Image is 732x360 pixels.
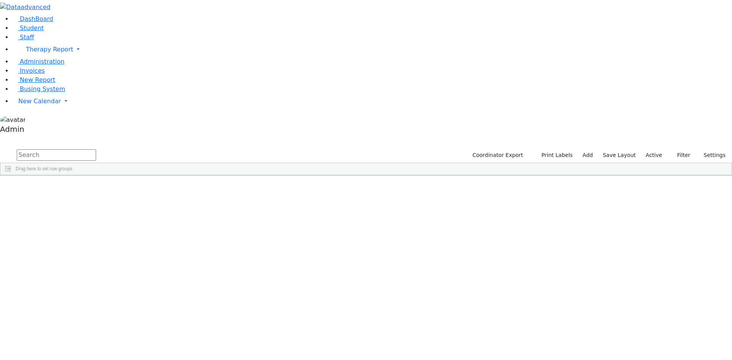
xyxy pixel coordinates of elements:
a: Busing System [12,85,65,93]
button: Save Layout [599,149,639,161]
label: Active [642,149,666,161]
a: Add [579,149,596,161]
a: New Calendar [12,94,732,109]
a: Staff [12,34,34,41]
span: New Calendar [18,98,61,105]
button: Print Labels [533,149,576,161]
span: Administration [20,58,64,65]
a: DashBoard [12,15,53,22]
span: Student [20,24,44,32]
a: Therapy Report [12,42,732,57]
span: Staff [20,34,34,41]
span: Therapy Report [26,46,73,53]
span: Busing System [20,85,65,93]
a: Invoices [12,67,45,74]
span: New Report [20,76,55,83]
input: Search [17,149,96,161]
span: DashBoard [20,15,53,22]
a: New Report [12,76,55,83]
button: Settings [694,149,729,161]
a: Student [12,24,44,32]
a: Administration [12,58,64,65]
button: Coordinator Export [467,149,527,161]
button: Filter [667,149,694,161]
span: Invoices [20,67,45,74]
span: Drag here to set row groups [16,166,72,171]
